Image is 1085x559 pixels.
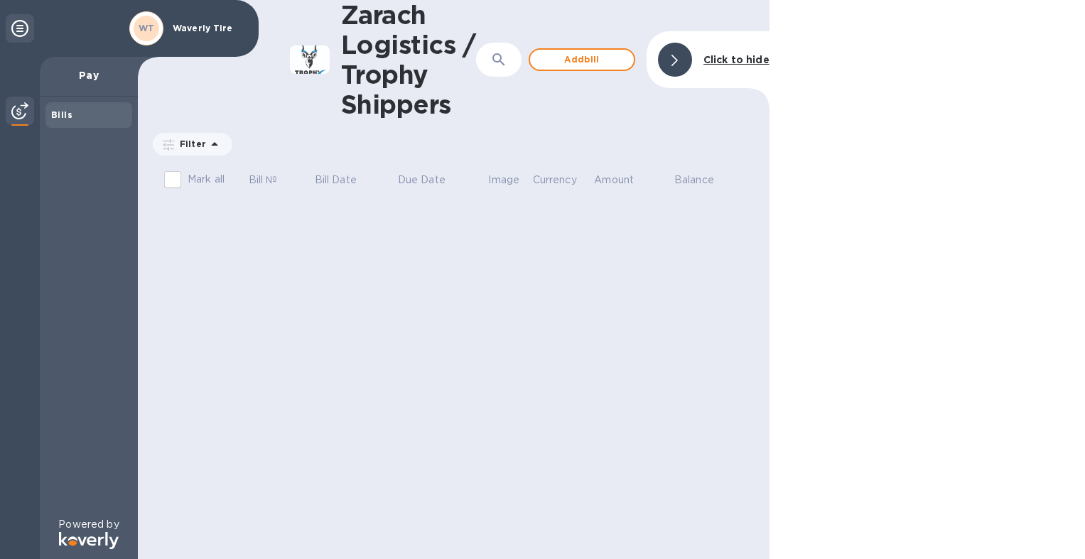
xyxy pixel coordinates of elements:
[529,48,635,71] button: Addbill
[594,173,634,188] p: Amount
[594,173,652,188] span: Amount
[51,68,126,82] p: Pay
[249,173,278,188] p: Bill №
[398,173,446,188] p: Due Date
[398,173,464,188] span: Due Date
[59,532,119,549] img: Logo
[315,173,357,188] p: Bill Date
[188,172,225,187] p: Mark all
[51,109,72,120] b: Bills
[674,173,733,188] span: Balance
[139,23,155,33] b: WT
[58,517,119,532] p: Powered by
[703,54,770,65] b: Click to hide
[488,173,519,188] p: Image
[174,138,206,150] p: Filter
[541,51,622,68] span: Add bill
[315,173,375,188] span: Bill Date
[249,173,296,188] span: Bill №
[173,23,244,33] p: Waverly Tire
[533,173,577,188] p: Currency
[674,173,714,188] p: Balance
